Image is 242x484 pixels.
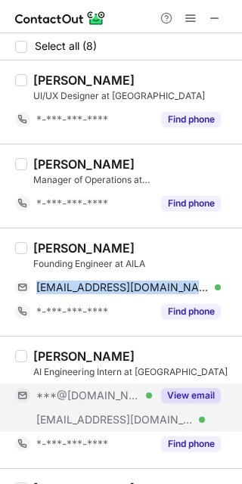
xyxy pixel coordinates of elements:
[161,112,221,127] button: Reveal Button
[33,89,233,103] div: UI/UX Designer at [GEOGRAPHIC_DATA]
[36,389,141,402] span: ***@[DOMAIN_NAME]
[161,304,221,319] button: Reveal Button
[33,173,233,187] div: Manager of Operations at [GEOGRAPHIC_DATA]
[33,257,233,271] div: Founding Engineer at AILA
[161,436,221,451] button: Reveal Button
[33,365,233,379] div: AI Engineering Intern at [GEOGRAPHIC_DATA]
[15,9,106,27] img: ContactOut v5.3.10
[161,196,221,211] button: Reveal Button
[35,40,97,52] span: Select all (8)
[33,349,135,364] div: [PERSON_NAME]
[36,413,194,427] span: [EMAIL_ADDRESS][DOMAIN_NAME]
[33,73,135,88] div: [PERSON_NAME]
[161,388,221,403] button: Reveal Button
[33,240,135,256] div: [PERSON_NAME]
[36,281,209,294] span: [EMAIL_ADDRESS][DOMAIN_NAME]
[33,157,135,172] div: [PERSON_NAME]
